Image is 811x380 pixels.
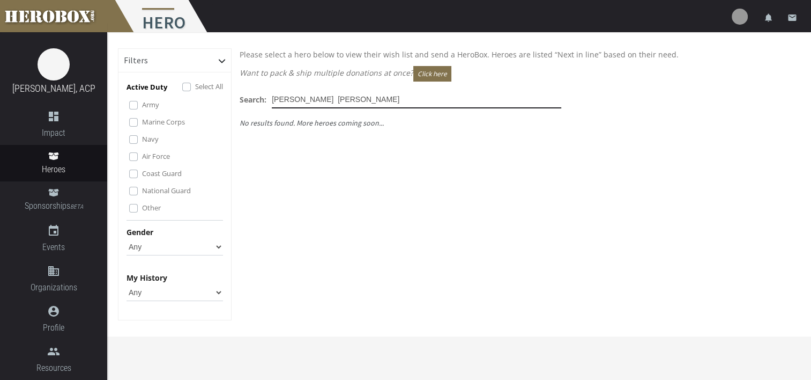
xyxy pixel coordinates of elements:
input: Try someone's name or a military base or hometown [272,91,561,108]
p: Active Duty [127,81,167,93]
label: Air Force [142,150,170,162]
i: notifications [764,13,773,23]
label: Army [142,99,159,111]
label: Marine Corps [142,116,185,128]
label: Search: [240,93,266,106]
i: email [787,13,797,23]
img: image [38,48,70,81]
label: National Guard [142,185,191,196]
img: user-image [732,9,748,25]
label: Coast Guard [142,167,182,179]
label: My History [127,272,167,284]
p: Want to pack & ship multiple donations at once? [240,66,792,82]
p: Please select a hero below to view their wish list and send a HeroBox. Heroes are listed “Next in... [240,48,792,61]
label: Select All [195,81,223,92]
label: Navy [142,133,159,145]
label: Other [142,202,161,214]
small: BETA [70,203,83,210]
button: Click here [413,66,451,82]
label: Gender [127,226,153,238]
h6: Filters [124,56,148,65]
h5: No results found. More heroes coming soon... [240,119,792,127]
a: [PERSON_NAME], ACP [12,83,95,94]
